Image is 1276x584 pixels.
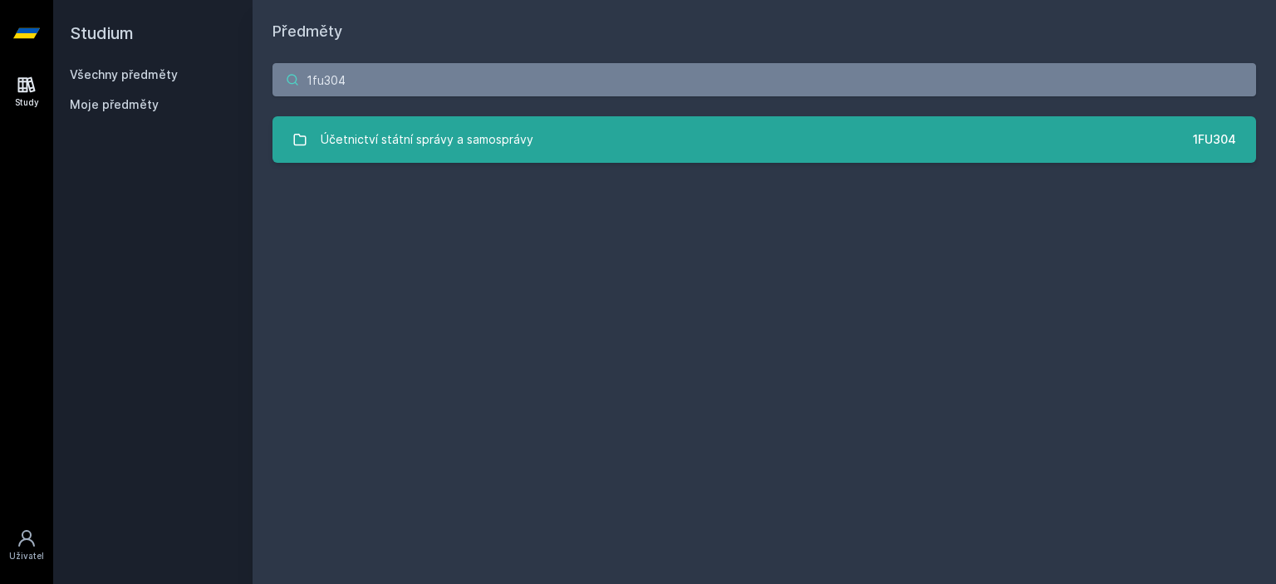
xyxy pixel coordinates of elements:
[70,96,159,113] span: Moje předměty
[272,116,1256,163] a: Účetnictví státní správy a samosprávy 1FU304
[15,96,39,109] div: Study
[321,123,533,156] div: Účetnictví státní správy a samosprávy
[3,66,50,117] a: Study
[272,20,1256,43] h1: Předměty
[70,67,178,81] a: Všechny předměty
[272,63,1256,96] input: Název nebo ident předmětu…
[1193,131,1236,148] div: 1FU304
[3,520,50,571] a: Uživatel
[9,550,44,562] div: Uživatel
